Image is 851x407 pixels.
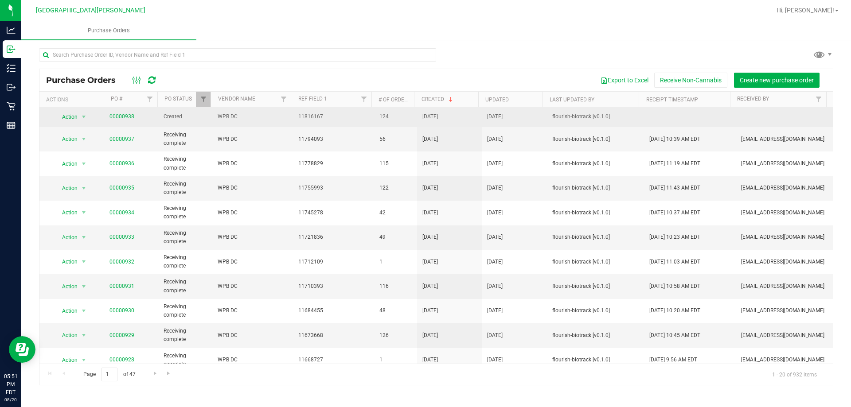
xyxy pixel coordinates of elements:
span: [DATE] 10:23 AM EDT [649,233,700,241]
span: 122 [379,184,412,192]
a: Created [422,96,454,102]
span: WPB DC [218,331,288,340]
span: select [78,354,90,366]
a: PO # [111,96,122,102]
inline-svg: Reports [7,121,16,130]
span: Receiving complete [164,352,207,368]
a: 00000932 [109,259,134,265]
span: Purchase Orders [76,27,142,35]
span: Action [54,133,78,145]
span: WPB DC [218,209,288,217]
a: Vendor Name [218,96,255,102]
span: [DATE] [487,135,503,143]
a: PO Status [164,96,192,102]
span: [DATE] [422,356,438,364]
span: [DATE] 11:03 AM EDT [649,258,700,266]
span: WPB DC [218,356,288,364]
span: Receiving complete [164,131,207,147]
span: select [78,133,90,145]
span: [EMAIL_ADDRESS][DOMAIN_NAME] [741,184,828,192]
span: Receiving complete [164,327,207,344]
span: Action [54,280,78,293]
span: [EMAIL_ADDRESS][DOMAIN_NAME] [741,282,828,291]
span: [EMAIL_ADDRESS][DOMAIN_NAME] [741,306,828,315]
span: [DATE] 10:37 AM EDT [649,209,700,217]
span: [DATE] [487,112,503,121]
a: # Of Orderlines [379,97,422,103]
span: Create new purchase order [740,77,814,84]
span: 48 [379,306,412,315]
span: 49 [379,233,412,241]
span: flourish-biotrack [v0.1.0] [552,258,639,266]
span: Receiving complete [164,204,207,221]
a: 00000936 [109,160,134,167]
span: Action [54,182,78,194]
span: 11755993 [298,184,369,192]
span: 11673668 [298,331,369,340]
span: [DATE] 11:19 AM EDT [649,159,700,168]
span: 11712109 [298,258,369,266]
span: [DATE] [422,282,438,291]
a: 00000930 [109,307,134,314]
span: WPB DC [218,258,288,266]
span: [DATE] [487,331,503,340]
span: select [78,182,90,194]
span: WPB DC [218,233,288,241]
span: Receiving complete [164,278,207,295]
span: flourish-biotrack [v0.1.0] [552,159,639,168]
span: [EMAIL_ADDRESS][DOMAIN_NAME] [741,331,828,340]
a: Go to the next page [148,368,161,380]
span: [EMAIL_ADDRESS][DOMAIN_NAME] [741,159,828,168]
span: [DATE] [422,112,438,121]
a: Filter [356,92,371,107]
a: 00000934 [109,209,134,216]
span: [EMAIL_ADDRESS][DOMAIN_NAME] [741,356,828,364]
span: [DATE] [422,135,438,143]
span: 115 [379,159,412,168]
span: 1 - 20 of 932 items [765,368,824,381]
span: WPB DC [218,135,288,143]
span: WPB DC [218,112,288,121]
span: Action [54,111,78,123]
a: 00000933 [109,234,134,240]
span: 11794093 [298,135,369,143]
inline-svg: Retail [7,102,16,111]
span: Page of 47 [76,368,143,381]
a: 00000929 [109,332,134,338]
span: [DATE] [487,233,503,241]
span: select [78,206,90,219]
p: 08/20 [4,396,17,403]
span: [DATE] [422,209,438,217]
button: Export to Excel [595,73,654,88]
a: Go to the last page [163,368,176,380]
a: Last Updated By [550,97,594,103]
span: [DATE] [422,159,438,168]
span: flourish-biotrack [v0.1.0] [552,184,639,192]
a: Purchase Orders [21,21,196,40]
span: [DATE] 11:43 AM EDT [649,184,700,192]
span: Receiving complete [164,229,207,246]
span: 42 [379,209,412,217]
span: 1 [379,356,412,364]
span: [DATE] 10:20 AM EDT [649,306,700,315]
span: flourish-biotrack [v0.1.0] [552,209,639,217]
div: Actions [46,97,100,103]
a: Receipt Timestamp [646,97,698,103]
span: flourish-biotrack [v0.1.0] [552,233,639,241]
span: flourish-biotrack [v0.1.0] [552,356,639,364]
span: 11668727 [298,356,369,364]
span: [EMAIL_ADDRESS][DOMAIN_NAME] [741,209,828,217]
input: 1 [101,368,117,381]
span: [DATE] 10:58 AM EDT [649,282,700,291]
a: 00000938 [109,113,134,120]
a: 00000928 [109,357,134,363]
span: [DATE] [422,258,438,266]
span: Action [54,256,78,268]
span: select [78,158,90,170]
a: Updated [485,97,509,103]
span: [EMAIL_ADDRESS][DOMAIN_NAME] [741,258,828,266]
span: [DATE] [487,159,503,168]
span: flourish-biotrack [v0.1.0] [552,282,639,291]
a: 00000935 [109,185,134,191]
a: Filter [276,92,291,107]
